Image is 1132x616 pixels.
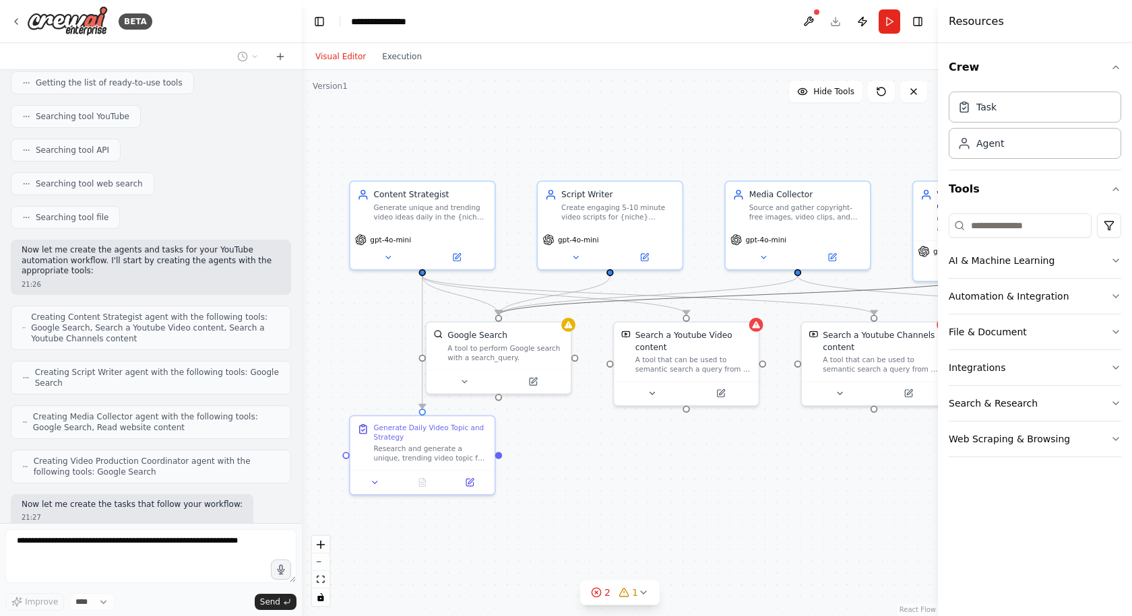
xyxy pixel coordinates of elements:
g: Edge from e6b27d0e-af55-4401-a653-546064eb8ae4 to 7a094d9c-2619-46de-b72d-fec0594f9293 [416,276,880,314]
button: Search & Research [949,386,1121,421]
button: Automation & Integration [949,279,1121,314]
button: Improve [5,593,64,611]
img: YoutubeVideoSearchTool [621,329,631,339]
div: Source and gather copyright-free images, video clips, and background music that align with the vi... [749,203,863,221]
button: Crew [949,48,1121,86]
span: Creating Script Writer agent with the following tools: Google Search [35,367,280,388]
button: Start a new chat [270,48,291,65]
button: Open in side panel [449,475,490,489]
div: Search a Youtube Channels content [823,329,939,353]
span: Creating Media Collector agent with the following tools: Google Search, Read website content [33,411,280,433]
span: Getting the list of ready-to-use tools [36,77,183,88]
span: Searching tool YouTube [36,111,129,122]
div: Script Writer [561,189,675,200]
button: zoom in [312,536,329,553]
button: toggle interactivity [312,588,329,606]
button: Tools [949,170,1121,208]
button: Visual Editor [307,48,374,65]
span: gpt-4o-mini [745,235,786,244]
button: Open in side panel [500,374,566,388]
div: Media CollectorSource and gather copyright-free images, video clips, and background music that al... [724,180,871,270]
button: Integrations [949,350,1121,385]
button: Web Scraping & Browsing [949,421,1121,456]
span: Creating Video Production Coordinator agent with the following tools: Google Search [34,456,280,477]
div: Video Production CoordinatorCoordinate the technical aspects of video production including voiceo... [912,180,1059,282]
p: Now let me create the tasks that follow your workflow: [22,500,243,510]
img: YoutubeChannelSearchTool [809,329,818,339]
div: Content StrategistGenerate unique and trending video ideas daily in the {niche} niche by research... [349,180,496,270]
div: YoutubeChannelSearchToolSearch a Youtube Channels contentA tool that can be used to semantic sear... [800,321,947,406]
div: React Flow controls [312,536,329,606]
button: 21 [580,580,660,605]
span: 1 [632,586,638,599]
span: Searching tool file [36,212,108,223]
button: Hide right sidebar [908,12,927,31]
div: Content Strategist [374,189,488,200]
div: BETA [119,13,152,30]
div: Create engaging 5-10 minute video scripts for {niche} content that are SEO-optimized, well-struct... [561,203,675,221]
div: YoutubeVideoSearchToolSearch a Youtube Video contentA tool that can be used to semantic search a ... [613,321,760,406]
div: A tool that can be used to semantic search a query from a Youtube Channels content. [823,355,939,374]
span: Send [260,596,280,607]
div: Generate Daily Video Topic and Strategy [374,423,488,442]
h4: Resources [949,13,1004,30]
div: Tools [949,208,1121,468]
div: 21:26 [22,279,280,289]
span: Improve [25,596,58,607]
span: Searching tool API [36,145,109,156]
span: gpt-4o-mini [558,235,599,244]
div: 21:27 [22,512,243,522]
button: Open in side panel [687,386,753,401]
button: Send [255,594,296,610]
button: Click to speak your automation idea [271,559,291,580]
div: Research and generate a unique, trending video topic for the {niche} niche. Use Google search and... [374,444,488,463]
span: Hide Tools [813,86,854,97]
img: SerplyWebSearchTool [433,329,443,339]
div: Script WriterCreate engaging 5-10 minute video scripts for {niche} content that are SEO-optimized... [537,180,684,270]
g: Edge from 4d43080e-fa72-4a7b-be1e-71562e82b05b to 5bfc9dc1-de41-4a40-995d-7071fd5ff4e7 [792,276,1067,314]
div: Version 1 [313,81,348,92]
span: gpt-4o-mini [370,235,411,244]
button: Hide left sidebar [310,12,329,31]
button: Execution [374,48,430,65]
div: Media Collector [749,189,863,200]
div: Crew [949,86,1121,170]
g: Edge from 4d43080e-fa72-4a7b-be1e-71562e82b05b to 601745b9-6641-44da-8698-2c0730ccc474 [493,276,803,314]
button: Open in side panel [875,386,941,401]
div: Task [976,100,997,114]
div: Agent [976,137,1004,150]
div: Generate unique and trending video ideas daily in the {niche} niche by researching current trends... [374,203,488,221]
g: Edge from e6b27d0e-af55-4401-a653-546064eb8ae4 to 601745b9-6641-44da-8698-2c0730ccc474 [416,276,505,314]
p: Now let me create the agents and tasks for your YouTube automation workflow. I'll start by creati... [22,245,280,277]
div: Google Search [447,329,507,341]
button: Switch to previous chat [232,48,264,65]
div: A tool that can be used to semantic search a query from a Youtube Video content. [635,355,751,374]
button: Open in side panel [799,250,865,265]
img: Logo [27,6,108,36]
button: zoom out [312,553,329,571]
span: 2 [604,586,610,599]
g: Edge from 9d2bf979-b326-478d-8ac9-08530933a106 to 601745b9-6641-44da-8698-2c0730ccc474 [493,276,991,314]
button: AI & Machine Learning [949,243,1121,278]
span: Creating Content Strategist agent with the following tools: Google Search, Search a Youtube Video... [31,312,280,344]
a: React Flow attribution [900,606,936,613]
div: A tool to perform Google search with a search_query. [447,343,563,362]
button: File & Document [949,314,1121,349]
div: Generate Daily Video Topic and StrategyResearch and generate a unique, trending video topic for t... [349,415,496,495]
nav: breadcrumb [351,15,418,28]
button: Open in side panel [424,250,490,265]
button: Open in side panel [611,250,677,265]
div: SerplyWebSearchToolGoogle SearchA tool to perform Google search with a search_query. [425,321,572,395]
button: No output available [398,475,447,489]
button: Hide Tools [789,81,862,102]
g: Edge from e6b27d0e-af55-4401-a653-546064eb8ae4 to 051fd436-ea4d-4f28-ace4-223872224681 [416,276,428,409]
div: Search a Youtube Video content [635,329,751,353]
span: Searching tool web search [36,178,143,189]
g: Edge from 47060433-4303-415b-97f0-3cd7c033d16a to 601745b9-6641-44da-8698-2c0730ccc474 [493,276,616,314]
button: fit view [312,571,329,588]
